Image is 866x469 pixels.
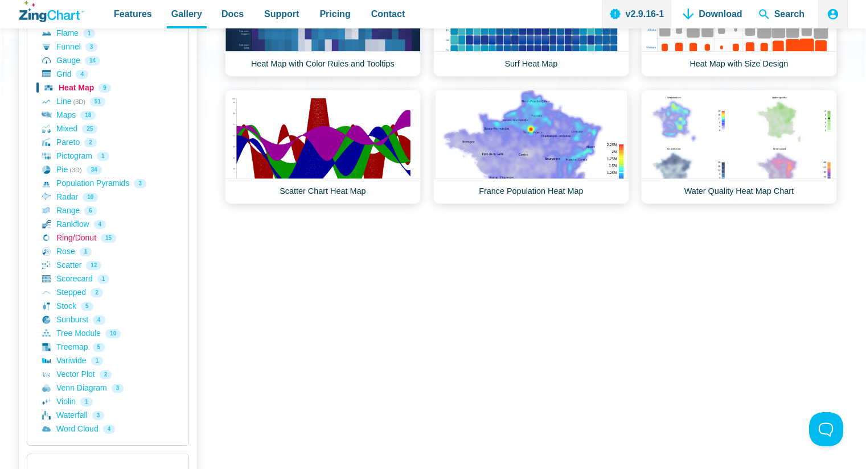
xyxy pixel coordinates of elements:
span: Pricing [319,6,350,22]
span: Gallery [171,6,202,22]
a: Scatter Chart Heat Map [225,90,421,204]
a: Water Quality Heat Map Chart [641,90,837,204]
span: Features [114,6,152,22]
span: Docs [221,6,244,22]
a: France Population Heat Map [433,90,629,204]
span: Support [264,6,299,22]
iframe: Toggle Customer Support [809,412,843,446]
a: ZingChart Logo. Click to return to the homepage [19,1,84,22]
span: Contact [371,6,405,22]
